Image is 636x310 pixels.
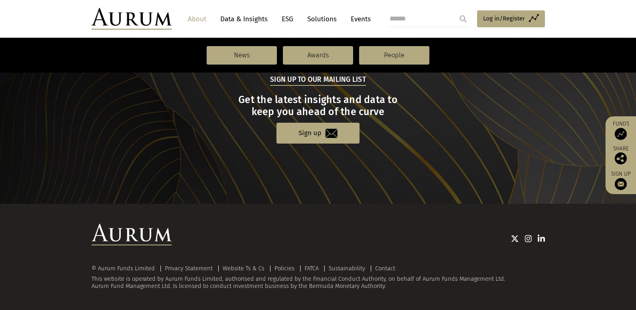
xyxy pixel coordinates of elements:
a: ESG [278,12,297,26]
h3: Get the latest insights and data to keep you ahead of the curve [92,94,544,118]
a: Privacy Statement [165,265,213,272]
div: Share [610,146,632,164]
a: Contact [375,265,395,272]
div: This website is operated by Aurum Funds Limited, authorised and regulated by the Financial Conduc... [91,265,545,290]
img: Aurum [91,8,172,30]
a: News [207,46,277,65]
img: Share this post [615,152,627,164]
a: Events [347,12,371,26]
a: People [359,46,429,65]
div: © Aurum Funds Limited [91,265,159,272]
img: Access Funds [615,128,627,140]
img: Twitter icon [511,235,519,243]
img: Sign up to our newsletter [615,178,627,190]
img: Linkedin icon [538,235,545,243]
a: Policies [274,265,295,272]
input: Submit [455,11,471,27]
a: Log in/Register [477,10,545,27]
a: Sign up [610,170,632,190]
a: About [184,12,210,26]
h5: Sign up to our mailing list [270,75,366,86]
img: Instagram icon [525,235,532,243]
a: Sustainability [329,265,365,272]
span: Log in/Register [483,14,525,23]
a: Website Ts & Cs [223,265,264,272]
a: Funds [610,120,632,140]
img: Aurum Logo [91,224,172,245]
a: Awards [283,46,353,65]
a: FATCA [305,265,319,272]
a: Data & Insights [216,12,272,26]
a: Solutions [303,12,341,26]
a: Sign up [276,123,360,143]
